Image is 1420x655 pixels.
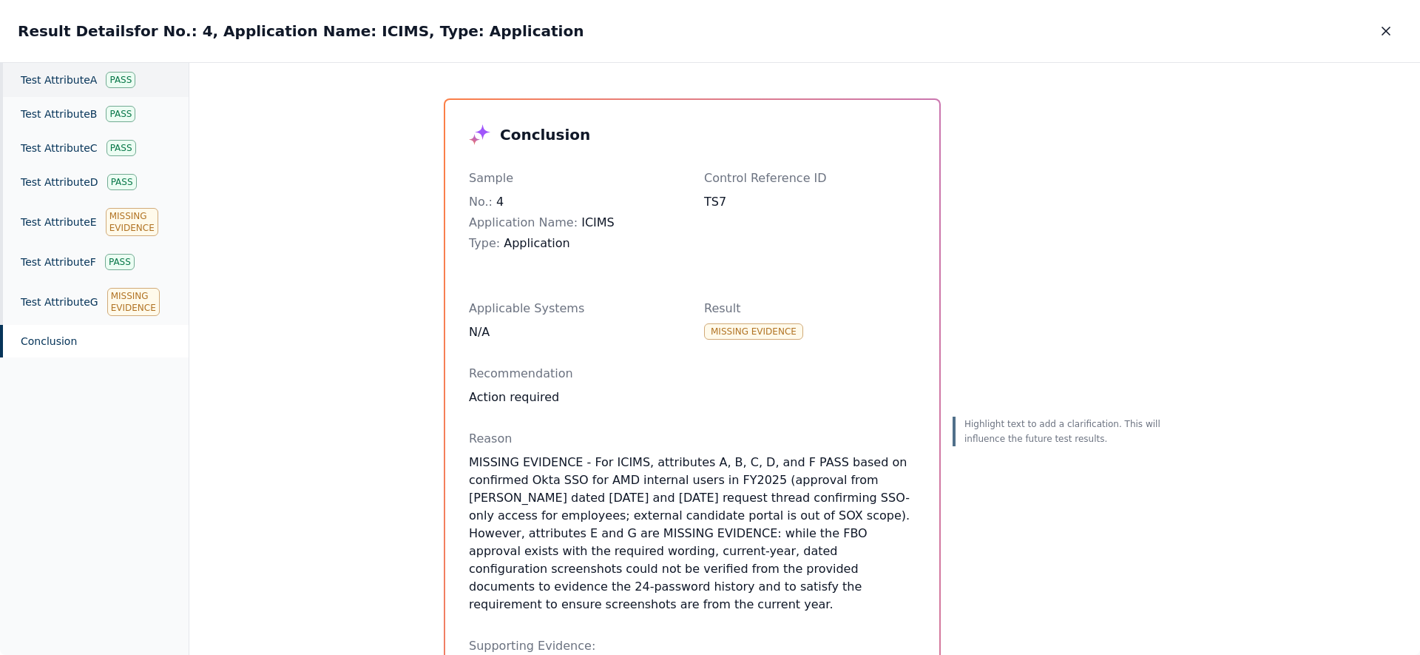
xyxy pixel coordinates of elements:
[704,323,803,340] div: Missing Evidence
[500,124,590,145] h3: Conclusion
[469,169,680,187] p: Sample
[469,637,916,655] p: Supporting Evidence:
[469,235,680,252] div: Application
[704,169,916,187] p: Control Reference ID
[469,365,916,383] p: Recommendation
[105,254,135,270] div: Pass
[106,72,135,88] div: Pass
[469,430,916,448] p: Reason
[469,236,500,250] span: Type :
[106,208,158,236] div: Missing Evidence
[18,21,584,41] h2: Result Details for No.: 4, Application Name: ICIMS, Type: Application
[704,193,916,211] div: TS7
[469,193,680,211] div: 4
[964,417,1166,446] p: Highlight text to add a clarification. This will influence the future test results.
[469,323,680,341] div: N/A
[469,214,680,232] div: ICIMS
[469,389,916,406] div: Action required
[469,300,680,318] p: Applicable Systems
[469,215,578,229] span: Application Name :
[469,195,493,209] span: No. :
[106,106,135,122] div: Pass
[469,454,916,614] p: MISSING EVIDENCE - For ICIMS, attributes A, B, C, D, and F PASS based on confirmed Okta SSO for A...
[107,174,137,190] div: Pass
[704,300,916,318] p: Result
[106,140,136,156] div: Pass
[107,288,160,316] div: Missing Evidence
